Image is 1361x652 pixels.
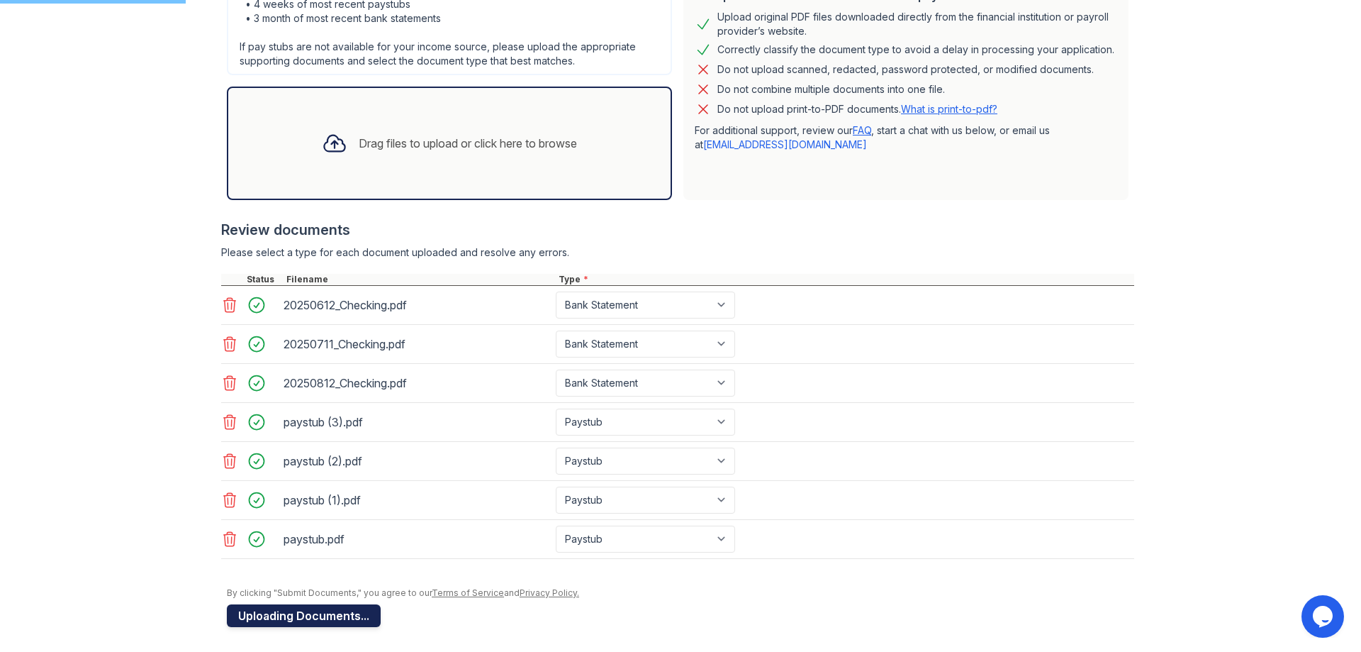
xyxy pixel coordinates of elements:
[556,274,1134,285] div: Type
[853,124,871,136] a: FAQ
[703,138,867,150] a: [EMAIL_ADDRESS][DOMAIN_NAME]
[359,135,577,152] div: Drag files to upload or click here to browse
[284,294,550,316] div: 20250612_Checking.pdf
[284,489,550,512] div: paystub (1).pdf
[284,333,550,355] div: 20250711_Checking.pdf
[227,587,1134,599] div: By clicking "Submit Documents," you agree to our and
[284,372,550,394] div: 20250812_Checking.pdf
[221,245,1134,260] div: Please select a type for each document uploaded and resolve any errors.
[717,41,1114,58] div: Correctly classify the document type to avoid a delay in processing your application.
[284,450,550,473] div: paystub (2).pdf
[695,123,1117,152] p: For additional support, review our , start a chat with us below, or email us at
[520,587,579,598] a: Privacy Policy.
[227,604,381,627] button: Uploading Documents...
[901,103,997,115] a: What is print-to-pdf?
[717,61,1094,78] div: Do not upload scanned, redacted, password protected, or modified documents.
[717,81,945,98] div: Do not combine multiple documents into one file.
[717,10,1117,38] div: Upload original PDF files downloaded directly from the financial institution or payroll provider’...
[284,274,556,285] div: Filename
[284,528,550,551] div: paystub.pdf
[1301,595,1347,638] iframe: chat widget
[221,220,1134,240] div: Review documents
[432,587,504,598] a: Terms of Service
[717,102,997,116] p: Do not upload print-to-PDF documents.
[284,411,550,433] div: paystub (3).pdf
[244,274,284,285] div: Status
